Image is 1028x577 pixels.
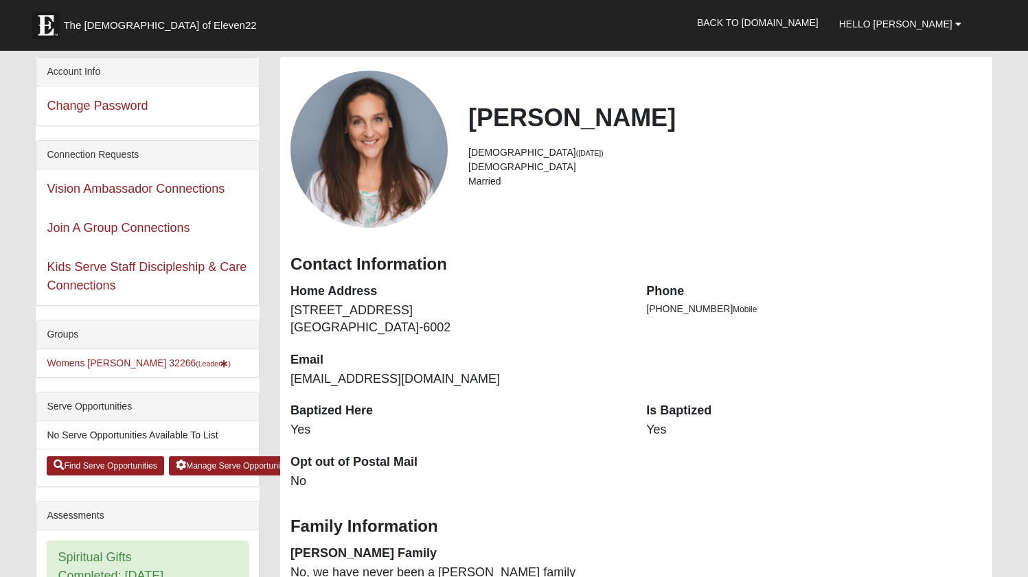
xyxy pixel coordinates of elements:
a: Kids Serve Staff Discipleship & Care Connections [47,260,247,292]
div: Serve Opportunities [36,392,259,421]
div: Assessments [36,502,259,530]
a: View Fullsize Photo [290,71,448,228]
a: Womens [PERSON_NAME] 32266(Leader) [47,357,231,368]
a: Hello [PERSON_NAME] [829,7,972,41]
span: The [DEMOGRAPHIC_DATA] of Eleven22 [63,19,256,32]
a: Vision Ambassador Connections [47,182,225,196]
dd: Yes [646,421,981,439]
dd: [STREET_ADDRESS] [GEOGRAPHIC_DATA]-6002 [290,302,626,337]
li: Married [468,174,981,189]
a: Find Serve Opportunities [47,456,164,475]
a: Join A Group Connections [47,221,190,235]
div: Account Info [36,58,259,86]
dd: No [290,473,626,491]
dt: [PERSON_NAME] Family [290,545,626,563]
dt: Opt out of Postal Mail [290,454,626,471]
span: Hello [PERSON_NAME] [839,19,952,30]
div: Connection Requests [36,141,259,169]
li: [DEMOGRAPHIC_DATA] [468,145,981,160]
div: Groups [36,320,259,349]
li: No Serve Opportunities Available To List [36,421,259,449]
dt: Baptized Here [290,402,626,420]
h3: Family Information [290,517,982,537]
li: [PHONE_NUMBER] [646,302,981,316]
dt: Home Address [290,283,626,301]
dt: Phone [646,283,981,301]
a: The [DEMOGRAPHIC_DATA] of Eleven22 [25,5,300,39]
li: [DEMOGRAPHIC_DATA] [468,160,981,174]
dt: Email [290,351,626,369]
small: (Leader ) [196,360,231,368]
dd: [EMAIL_ADDRESS][DOMAIN_NAME] [290,370,626,388]
dt: Is Baptized [646,402,981,420]
a: Manage Serve Opportunities [169,456,300,475]
a: Change Password [47,99,148,113]
span: Mobile [733,305,757,314]
h3: Contact Information [290,255,982,274]
a: Back to [DOMAIN_NAME] [687,5,829,40]
h2: [PERSON_NAME] [468,103,981,132]
dd: Yes [290,421,626,439]
img: Eleven22 logo [32,12,60,39]
small: ([DATE]) [576,149,604,157]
